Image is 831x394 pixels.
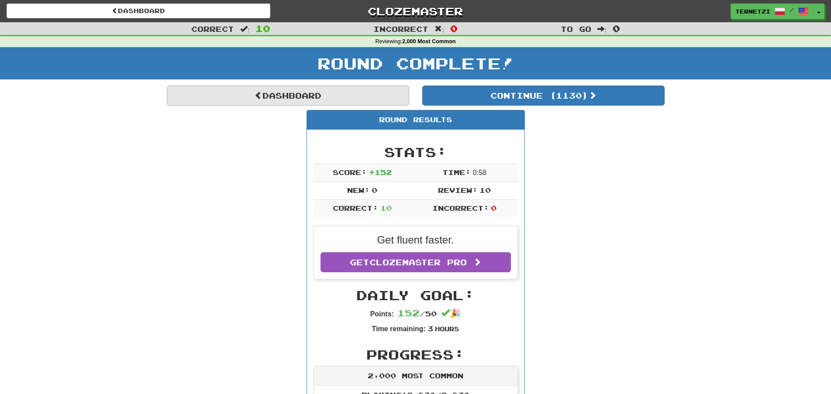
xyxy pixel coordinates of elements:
[442,168,471,176] span: Time:
[373,24,428,33] span: Incorrect
[314,288,518,302] h2: Daily Goal:
[402,38,455,45] strong: 2,000 Most Common
[597,25,607,33] span: :
[321,233,511,247] p: Get fluent faster.
[3,55,828,72] h1: Round Complete!
[333,168,367,176] span: Score:
[397,309,437,318] span: / 50
[434,25,444,33] span: :
[422,86,665,106] button: Continue (1130)
[7,3,270,18] a: Dashboard
[314,347,518,362] h2: Progress:
[321,252,511,272] a: GetClozemaster Pro
[561,24,591,33] span: To go
[731,3,814,19] a: ternetzi /
[255,23,270,34] span: 10
[479,186,491,194] span: 10
[372,186,377,194] span: 0
[369,257,467,267] span: Clozemaster Pro
[167,86,409,106] a: Dashboard
[613,23,620,34] span: 0
[432,204,489,212] span: Incorrect:
[473,169,486,176] span: 0 : 58
[307,110,524,130] div: Round Results
[438,186,478,194] span: Review:
[790,7,794,13] span: /
[428,324,433,332] span: 3
[283,3,547,19] a: Clozemaster
[314,145,518,159] h2: Stats:
[450,23,458,34] span: 0
[372,325,426,332] strong: Time remaining:
[369,168,392,176] span: + 152
[370,310,394,318] strong: Points:
[191,24,234,33] span: Correct
[380,204,392,212] span: 10
[314,367,517,386] div: 2,000 Most Common
[435,325,459,332] small: Hours
[397,308,420,318] span: 152
[735,7,770,15] span: ternetzi
[333,204,378,212] span: Correct:
[491,204,497,212] span: 0
[240,25,250,33] span: :
[347,186,370,194] span: New:
[441,308,461,318] span: 🎉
